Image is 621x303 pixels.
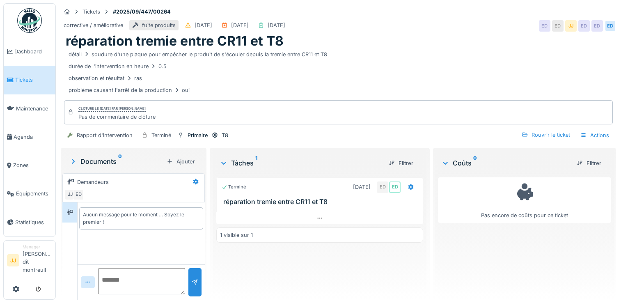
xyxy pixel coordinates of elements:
div: Filtrer [573,158,605,169]
div: Coûts [441,158,570,168]
div: Pas encore de coûts pour ce ticket [443,181,606,219]
div: Terminé [151,131,171,139]
div: Tâches [220,158,382,168]
a: JJ Manager[PERSON_NAME] dit montreuil [7,244,52,279]
div: Terminé [222,184,246,191]
div: ED [73,189,84,200]
span: Maintenance [16,105,52,112]
div: JJ [565,20,577,32]
div: Manager [23,244,52,250]
div: Documents [69,156,163,166]
span: Dashboard [14,48,52,55]
div: Aucun message pour le moment … Soyez le premier ! [83,211,199,226]
div: 1 visible sur 1 [220,231,253,239]
div: ED [591,20,603,32]
div: problème causant l'arrêt de la production oui [69,86,190,94]
div: ED [605,20,616,32]
li: JJ [7,254,19,266]
div: [DATE] [353,183,371,191]
li: [PERSON_NAME] dit montreuil [23,244,52,277]
div: corrective / améliorative [64,21,123,29]
div: ED [539,20,550,32]
div: durée de l'intervention en heure 0.5 [69,62,167,70]
h1: réparation tremie entre CR11 et T8 [66,33,284,49]
div: JJ [64,189,76,200]
a: Zones [4,151,55,179]
div: Demandeurs [77,178,109,186]
a: Maintenance [4,94,55,123]
sup: 0 [473,158,477,168]
div: ED [552,20,564,32]
div: Pas de commentaire de clôture [78,113,156,121]
div: Rouvrir le ticket [518,129,573,140]
div: observation et résultat ras [69,74,142,82]
div: Tickets [82,8,100,16]
div: [DATE] [268,21,285,29]
a: Tickets [4,66,55,94]
strong: #2025/09/447/00264 [110,8,174,16]
div: Actions [577,129,613,141]
img: Badge_color-CXgf-gQk.svg [17,8,42,33]
div: [DATE] [231,21,249,29]
h3: réparation tremie entre CR11 et T8 [223,198,419,206]
span: Zones [13,161,52,169]
sup: 0 [118,156,122,166]
div: fuite produits [142,21,176,29]
div: ED [377,181,388,193]
sup: 1 [255,158,257,168]
div: Filtrer [385,158,417,169]
a: Agenda [4,123,55,151]
a: Dashboard [4,37,55,66]
div: Clôturé le [DATE] par [PERSON_NAME] [78,106,146,112]
div: Primaire [188,131,208,139]
div: ED [389,181,401,193]
a: Statistiques [4,208,55,236]
span: Équipements [16,190,52,197]
div: détail soudure d'une plaque pour empécher le produit de s'écouler depuis la tremie entre CR11 et T8 [69,50,327,58]
div: Rapport d'intervention [77,131,133,139]
div: Ajouter [163,156,198,167]
a: Équipements [4,179,55,208]
span: Agenda [14,133,52,141]
div: ED [578,20,590,32]
span: Statistiques [15,218,52,226]
div: T8 [222,131,228,139]
span: Tickets [15,76,52,84]
div: [DATE] [195,21,212,29]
